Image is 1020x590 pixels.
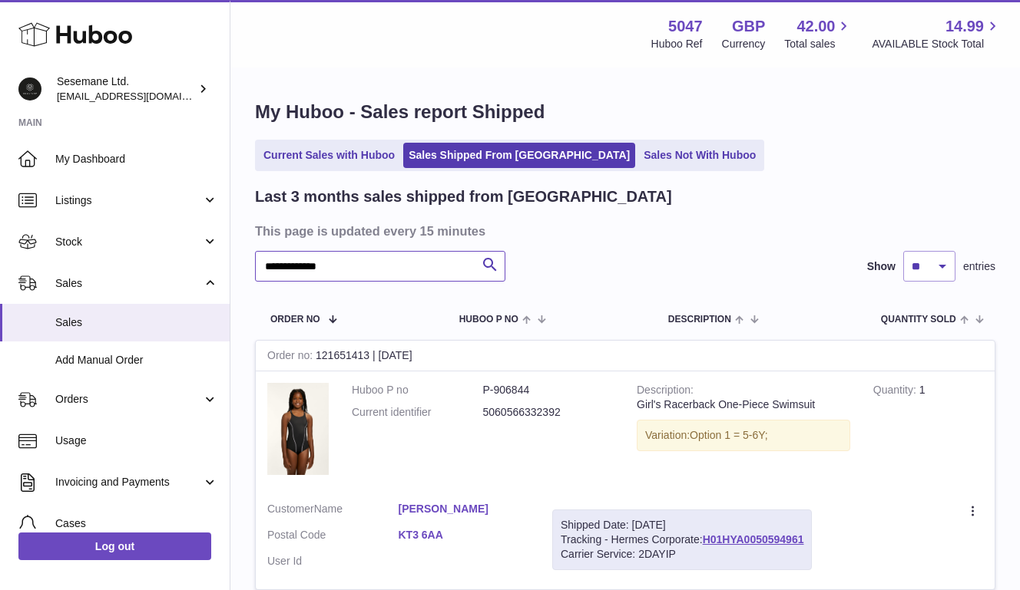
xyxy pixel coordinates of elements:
[403,143,635,168] a: Sales Shipped From [GEOGRAPHIC_DATA]
[483,405,614,420] dd: 5060566332392
[55,276,202,291] span: Sales
[55,152,218,166] span: My Dashboard
[55,193,202,208] span: Listings
[637,384,694,400] strong: Description
[255,186,672,207] h2: Last 3 months sales shipped from [GEOGRAPHIC_DATA]
[552,509,812,570] div: Tracking - Hermes Corporate:
[55,475,202,489] span: Invoicing and Payments
[55,315,218,330] span: Sales
[55,433,218,448] span: Usage
[267,528,399,546] dt: Postal Code
[55,392,202,407] span: Orders
[881,315,956,325] span: Quantity Sold
[57,74,195,104] div: Sesemane Ltd.
[637,420,850,451] div: Variation:
[55,235,202,249] span: Stock
[55,353,218,368] span: Add Manual Order
[784,37,853,51] span: Total sales
[561,547,803,562] div: Carrier Service: 2DAYIP
[637,397,850,412] div: Girl's Racerback One-Piece Swimsuit
[267,502,399,520] dt: Name
[722,37,766,51] div: Currency
[963,259,995,274] span: entries
[651,37,703,51] div: Huboo Ref
[57,90,226,102] span: [EMAIL_ADDRESS][DOMAIN_NAME]
[867,259,896,274] label: Show
[668,16,703,37] strong: 5047
[18,77,41,101] img: info@soulcap.com
[352,405,483,420] dt: Current identifier
[399,528,530,542] a: KT3 6AA
[18,532,211,560] a: Log out
[255,222,992,239] h3: This page is updated every 15 minutes
[796,16,835,37] span: 42.00
[55,516,218,531] span: Cases
[668,315,731,325] span: Description
[267,554,399,569] dt: User Id
[256,341,995,371] div: 121651413 | [DATE]
[255,100,995,124] h1: My Huboo - Sales report Shipped
[258,143,400,168] a: Current Sales with Huboo
[703,533,804,546] a: H01HYA0050594961
[267,349,316,365] strong: Order no
[483,383,614,397] dd: P-906844
[267,383,329,475] img: ELISE-GSS-RCR-001_80871.jpg
[399,502,530,516] a: [PERSON_NAME]
[862,371,995,490] td: 1
[638,143,761,168] a: Sales Not With Huboo
[873,384,919,400] strong: Quantity
[270,315,320,325] span: Order No
[872,16,1002,51] a: 14.99 AVAILABLE Stock Total
[267,503,314,515] span: Customer
[690,429,767,441] span: Option 1 = 5-6Y;
[732,16,765,37] strong: GBP
[945,16,984,37] span: 14.99
[352,383,483,397] dt: Huboo P no
[459,315,518,325] span: Huboo P no
[872,37,1002,51] span: AVAILABLE Stock Total
[784,16,853,51] a: 42.00 Total sales
[561,518,803,532] div: Shipped Date: [DATE]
